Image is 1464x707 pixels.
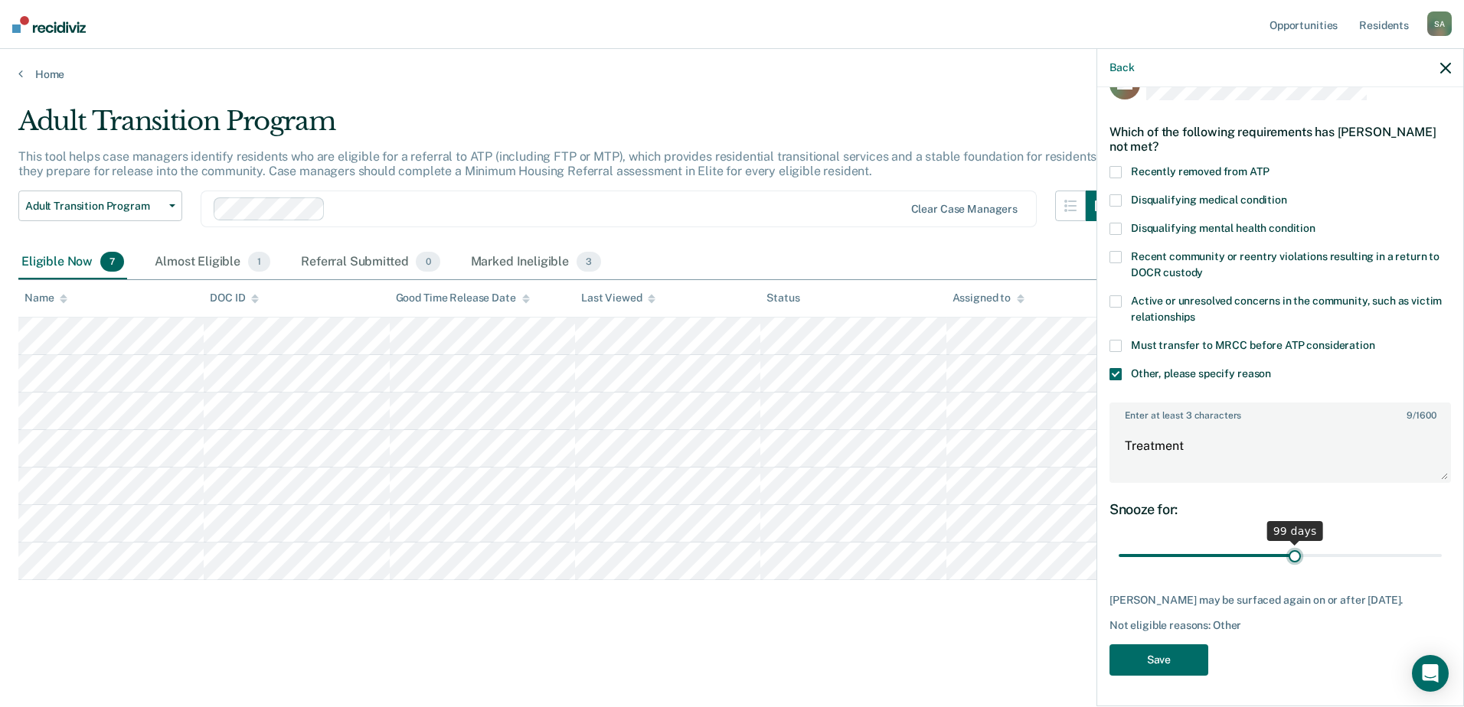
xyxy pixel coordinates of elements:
button: Save [1109,644,1208,676]
span: 3 [577,252,601,272]
div: Which of the following requirements has [PERSON_NAME] not met? [1109,112,1451,166]
div: Eligible Now [18,246,127,279]
span: Disqualifying mental health condition [1131,222,1315,234]
span: 1 [248,252,270,272]
div: S A [1427,11,1452,36]
a: Home [18,67,1446,81]
img: Recidiviz [12,16,86,33]
div: Open Intercom Messenger [1412,655,1449,692]
textarea: Treatment [1111,425,1449,481]
div: DOC ID [210,292,259,305]
div: Snooze for: [1109,501,1451,518]
div: 99 days [1267,521,1323,541]
div: Clear case managers [911,203,1018,216]
span: 7 [100,252,124,272]
div: Adult Transition Program [18,106,1116,149]
span: Active or unresolved concerns in the community, such as victim relationships [1131,295,1442,323]
span: Other, please specify reason [1131,367,1271,380]
span: Must transfer to MRCC before ATP consideration [1131,339,1375,351]
span: / 1600 [1407,410,1436,421]
div: Not eligible reasons: Other [1109,619,1451,632]
div: [PERSON_NAME] may be surfaced again on or after [DATE]. [1109,594,1451,607]
span: Adult Transition Program [25,200,163,213]
div: Name [25,292,67,305]
div: Last Viewed [581,292,655,305]
span: Recently removed from ATP [1131,165,1270,178]
span: 9 [1407,410,1413,421]
button: Back [1109,61,1134,74]
span: 0 [416,252,440,272]
div: Marked Ineligible [468,246,605,279]
p: This tool helps case managers identify residents who are eligible for a referral to ATP (includin... [18,149,1113,178]
span: Disqualifying medical condition [1131,194,1287,206]
div: Status [766,292,799,305]
div: Referral Submitted [298,246,443,279]
div: Almost Eligible [152,246,273,279]
div: Good Time Release Date [396,292,530,305]
span: Recent community or reentry violations resulting in a return to DOCR custody [1131,250,1439,279]
label: Enter at least 3 characters [1111,404,1449,421]
div: Assigned to [953,292,1024,305]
